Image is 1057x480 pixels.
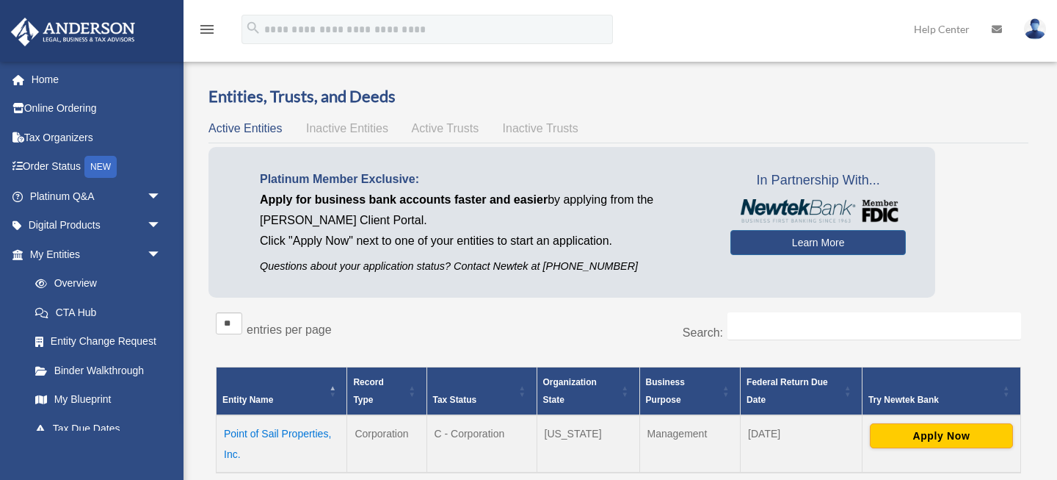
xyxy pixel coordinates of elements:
[868,391,998,409] div: Try Newtek Bank
[639,415,741,473] td: Management
[426,367,537,415] th: Tax Status: Activate to sort
[21,385,176,415] a: My Blueprint
[412,122,479,135] span: Active Trusts
[747,377,828,405] span: Federal Return Due Date
[738,199,898,223] img: NewtekBankLogoSM.png
[730,169,906,193] span: In Partnership With...
[21,298,176,327] a: CTA Hub
[10,182,184,211] a: Platinum Q&Aarrow_drop_down
[741,367,862,415] th: Federal Return Due Date: Activate to sort
[147,211,176,241] span: arrow_drop_down
[347,415,426,473] td: Corporation
[84,156,117,178] div: NEW
[222,395,273,405] span: Entity Name
[198,21,216,38] i: menu
[217,415,347,473] td: Point of Sail Properties, Inc.
[537,415,639,473] td: [US_STATE]
[543,377,597,405] span: Organization State
[147,240,176,270] span: arrow_drop_down
[247,323,332,336] label: entries per page
[347,367,426,415] th: Record Type: Activate to sort
[21,356,176,385] a: Binder Walkthrough
[245,20,261,36] i: search
[433,395,477,405] span: Tax Status
[306,122,388,135] span: Inactive Entities
[10,65,184,94] a: Home
[10,94,184,123] a: Online Ordering
[1024,18,1046,40] img: User Pic
[683,326,723,339] label: Search:
[426,415,537,473] td: C - Corporation
[862,367,1020,415] th: Try Newtek Bank : Activate to sort
[741,415,862,473] td: [DATE]
[208,85,1028,108] h3: Entities, Trusts, and Deeds
[10,152,184,182] a: Order StatusNEW
[260,257,708,276] p: Questions about your application status? Contact Newtek at [PHONE_NUMBER]
[147,182,176,212] span: arrow_drop_down
[198,26,216,38] a: menu
[730,230,906,255] a: Learn More
[21,269,169,298] a: Overview
[217,367,347,415] th: Entity Name: Activate to invert sorting
[260,169,708,190] p: Platinum Member Exclusive:
[646,377,685,405] span: Business Purpose
[260,193,548,206] span: Apply for business bank accounts faster and easier
[21,327,176,357] a: Entity Change Request
[639,367,741,415] th: Business Purpose: Activate to sort
[870,423,1013,448] button: Apply Now
[10,211,184,240] a: Digital Productsarrow_drop_down
[503,122,578,135] span: Inactive Trusts
[353,377,383,405] span: Record Type
[21,414,176,443] a: Tax Due Dates
[10,123,184,152] a: Tax Organizers
[260,231,708,251] p: Click "Apply Now" next to one of your entities to start an application.
[260,190,708,231] p: by applying from the [PERSON_NAME] Client Portal.
[7,18,139,46] img: Anderson Advisors Platinum Portal
[10,240,176,269] a: My Entitiesarrow_drop_down
[537,367,639,415] th: Organization State: Activate to sort
[208,122,282,135] span: Active Entities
